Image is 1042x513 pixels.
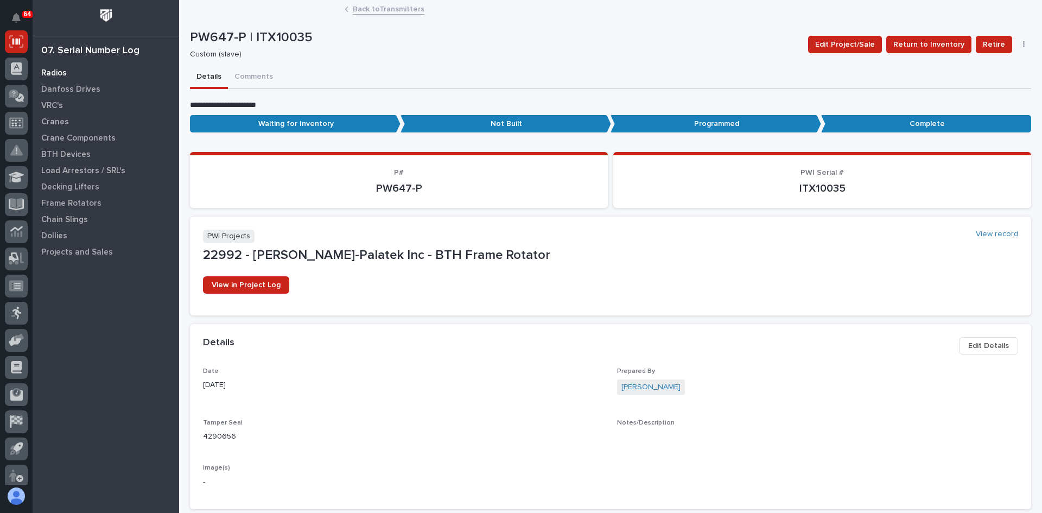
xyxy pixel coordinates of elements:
[203,182,595,195] p: PW647-P
[203,379,604,391] p: [DATE]
[41,134,116,143] p: Crane Components
[33,130,179,146] a: Crane Components
[808,36,882,53] button: Edit Project/Sale
[968,339,1009,352] span: Edit Details
[626,182,1018,195] p: ITX10035
[41,85,100,94] p: Danfoss Drives
[976,230,1018,239] a: View record
[190,30,799,46] p: PW647-P | ITX10035
[203,368,219,375] span: Date
[203,337,234,349] h2: Details
[228,66,279,89] button: Comments
[41,68,67,78] p: Radios
[821,115,1032,133] p: Complete
[976,36,1012,53] button: Retire
[33,146,179,162] a: BTH Devices
[203,465,230,471] span: Image(s)
[203,431,604,442] p: 4290656
[14,13,28,30] div: Notifications64
[41,45,139,57] div: 07. Serial Number Log
[203,248,1018,263] p: 22992 - [PERSON_NAME]-Palatek Inc - BTH Frame Rotator
[815,38,875,51] span: Edit Project/Sale
[203,420,243,426] span: Tamper Seal
[886,36,971,53] button: Return to Inventory
[41,231,67,241] p: Dollies
[621,382,681,393] a: [PERSON_NAME]
[33,227,179,244] a: Dollies
[5,7,28,29] button: Notifications
[33,162,179,179] a: Load Arrestors / SRL's
[983,38,1005,51] span: Retire
[203,477,1018,488] p: -
[33,195,179,211] a: Frame Rotators
[959,337,1018,354] button: Edit Details
[212,281,281,289] span: View in Project Log
[33,179,179,195] a: Decking Lifters
[41,248,113,257] p: Projects and Sales
[893,38,964,51] span: Return to Inventory
[203,230,255,243] p: PWI Projects
[33,244,179,260] a: Projects and Sales
[33,113,179,130] a: Cranes
[611,115,821,133] p: Programmed
[190,66,228,89] button: Details
[617,420,675,426] span: Notes/Description
[41,215,88,225] p: Chain Slings
[41,166,125,176] p: Load Arrestors / SRL's
[800,169,844,176] span: PWI Serial #
[96,5,116,26] img: Workspace Logo
[33,65,179,81] a: Radios
[33,81,179,97] a: Danfoss Drives
[5,485,28,508] button: users-avatar
[41,101,63,111] p: VRC's
[394,169,404,176] span: P#
[41,117,69,127] p: Cranes
[353,2,424,15] a: Back toTransmitters
[33,97,179,113] a: VRC's
[190,50,795,59] p: Custom (slave)
[401,115,611,133] p: Not Built
[24,10,31,18] p: 64
[41,182,99,192] p: Decking Lifters
[203,276,289,294] a: View in Project Log
[33,211,179,227] a: Chain Slings
[190,115,401,133] p: Waiting for Inventory
[617,368,655,375] span: Prepared By
[41,150,91,160] p: BTH Devices
[41,199,101,208] p: Frame Rotators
